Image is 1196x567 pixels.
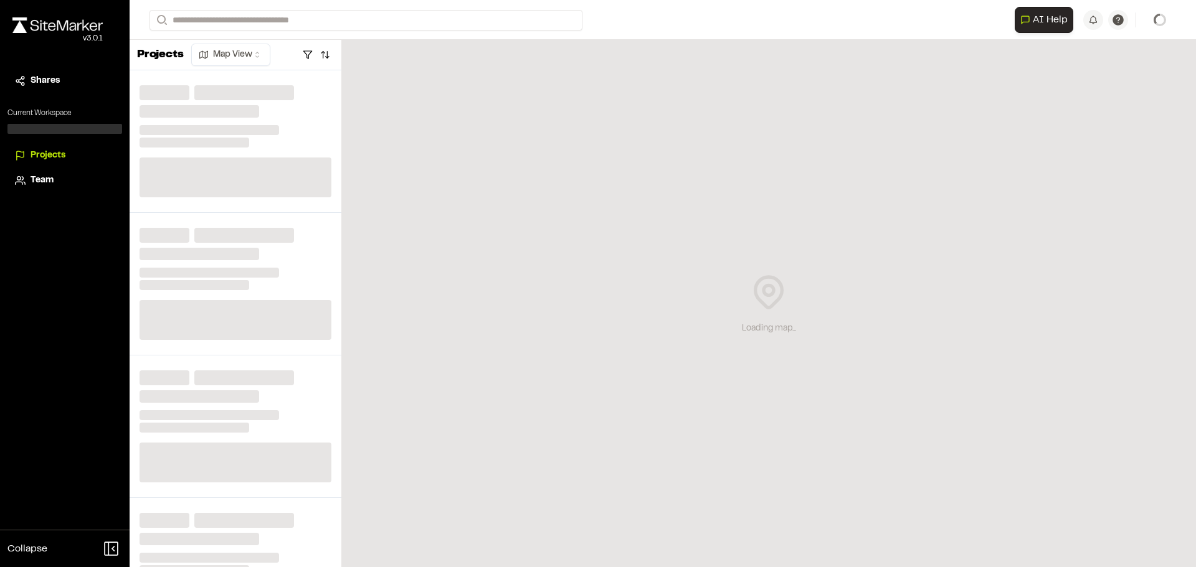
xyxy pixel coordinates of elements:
[1015,7,1073,33] button: Open AI Assistant
[15,74,115,88] a: Shares
[31,174,54,187] span: Team
[742,322,796,335] div: Loading map...
[15,174,115,187] a: Team
[1033,12,1068,27] span: AI Help
[149,10,172,30] button: Search
[137,47,184,63] p: Projects
[31,149,65,162] span: Projects
[12,17,103,33] img: rebrand.png
[7,108,122,119] p: Current Workspace
[15,149,115,162] a: Projects
[1015,7,1078,33] div: Open AI Assistant
[12,33,103,44] div: Oh geez...please don't...
[7,541,47,556] span: Collapse
[31,74,60,88] span: Shares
